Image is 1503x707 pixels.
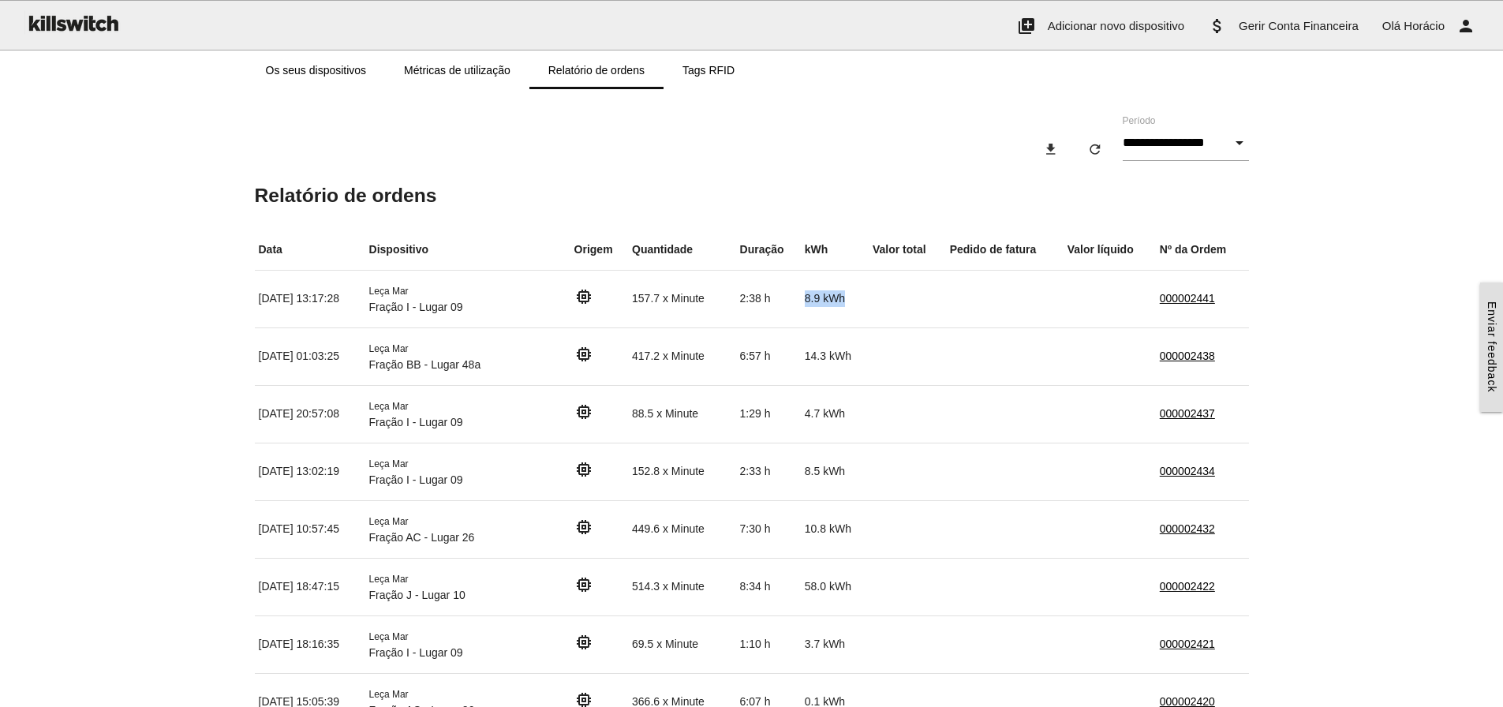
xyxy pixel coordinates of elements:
[369,631,409,642] span: Leça Mar
[255,558,365,615] td: [DATE] 18:47:15
[255,230,365,271] th: Data
[801,558,869,615] td: 58.0 kWh
[1456,1,1475,51] i: person
[385,51,529,89] a: Métricas de utilização
[1160,350,1215,362] a: 000002438
[255,270,365,327] td: [DATE] 13:17:28
[369,589,465,601] span: Fração J - Lugar 10
[1048,19,1184,32] span: Adicionar novo dispositivo
[1017,1,1036,51] i: add_to_photos
[1064,230,1156,271] th: Valor líquido
[574,518,593,537] i: memory
[574,575,593,594] i: memory
[1208,1,1227,51] i: attach_money
[869,230,946,271] th: Valor total
[736,385,801,443] td: 1:29 h
[255,615,365,673] td: [DATE] 18:16:35
[628,327,736,385] td: 417.2 x Minute
[736,327,801,385] td: 6:57 h
[369,286,409,297] span: Leça Mar
[1160,465,1215,477] a: 000002434
[574,345,593,364] i: memory
[628,443,736,500] td: 152.8 x Minute
[628,385,736,443] td: 88.5 x Minute
[628,230,736,271] th: Quantidade
[1404,19,1445,32] span: Horácio
[369,401,409,412] span: Leça Mar
[369,301,463,313] span: Fração I - Lugar 09
[628,270,736,327] td: 157.7 x Minute
[529,51,664,89] a: Relatório de ordens
[255,385,365,443] td: [DATE] 20:57:08
[574,633,593,652] i: memory
[574,287,593,306] i: memory
[801,500,869,558] td: 10.8 kWh
[736,558,801,615] td: 8:34 h
[736,230,801,271] th: Duração
[247,51,386,89] a: Os seus dispositivos
[628,615,736,673] td: 69.5 x Minute
[1160,580,1215,593] a: 000002422
[1160,407,1215,420] a: 000002437
[369,473,463,486] span: Fração I - Lugar 09
[1156,230,1249,271] th: Nº da Ordem
[570,230,628,271] th: Origem
[369,516,409,527] span: Leça Mar
[1087,135,1103,163] i: refresh
[664,51,753,89] a: Tags RFID
[24,1,122,45] img: ks-logo-black-160-b.png
[255,443,365,500] td: [DATE] 13:02:19
[1382,19,1400,32] span: Olá
[628,558,736,615] td: 514.3 x Minute
[1160,638,1215,650] a: 000002421
[1160,292,1215,305] a: 000002441
[255,327,365,385] td: [DATE] 01:03:25
[1239,19,1359,32] span: Gerir Conta Financeira
[369,458,409,469] span: Leça Mar
[255,500,365,558] td: [DATE] 10:57:45
[574,460,593,479] i: memory
[369,416,463,428] span: Fração I - Lugar 09
[1123,114,1156,128] label: Período
[369,689,409,700] span: Leça Mar
[801,443,869,500] td: 8.5 kWh
[1043,135,1059,163] i: download
[801,230,869,271] th: kWh
[736,443,801,500] td: 2:33 h
[369,343,409,354] span: Leça Mar
[946,230,1064,271] th: Pedido de fatura
[365,230,570,271] th: Dispositivo
[801,385,869,443] td: 4.7 kWh
[801,270,869,327] td: 8.9 kWh
[736,270,801,327] td: 2:38 h
[369,646,463,659] span: Fração I - Lugar 09
[736,615,801,673] td: 1:10 h
[1075,135,1116,163] button: refresh
[801,615,869,673] td: 3.7 kWh
[369,574,409,585] span: Leça Mar
[736,500,801,558] td: 7:30 h
[369,531,475,544] span: Fração AC - Lugar 26
[801,327,869,385] td: 14.3 kWh
[369,358,481,371] span: Fração BB - Lugar 48a
[1030,135,1071,163] button: download
[255,185,1249,206] h5: Relatório de ordens
[574,402,593,421] i: memory
[1480,282,1503,411] a: Enviar feedback
[628,500,736,558] td: 449.6 x Minute
[1160,522,1215,535] a: 000002432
